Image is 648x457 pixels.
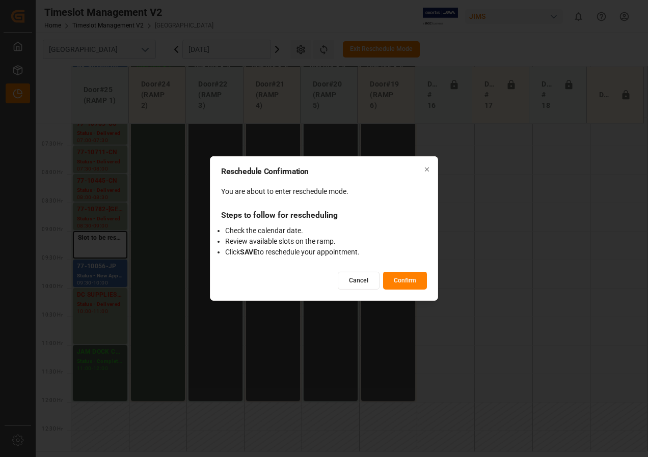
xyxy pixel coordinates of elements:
div: Steps to follow for rescheduling [221,209,427,222]
button: Cancel [338,272,380,290]
li: Click to reschedule your appointment. [225,247,427,258]
strong: SAVE [240,248,257,256]
li: Review available slots on the ramp. [225,236,427,247]
div: You are about to enter reschedule mode. [221,186,427,197]
button: Confirm [383,272,427,290]
h2: Reschedule Confirmation [221,167,427,176]
li: Check the calendar date. [225,225,427,236]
